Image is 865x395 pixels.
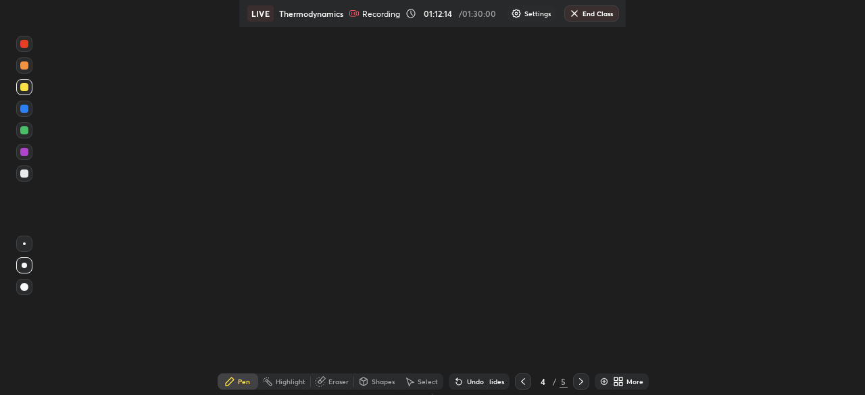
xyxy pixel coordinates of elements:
p: Thermodynamics [279,8,343,19]
img: class-settings-icons [511,8,522,19]
p: Recording [362,9,400,19]
div: 5 [560,375,568,388]
button: End Class [564,5,619,22]
div: / [553,377,557,386]
div: Undo [467,378,484,385]
p: LIVE [251,8,270,19]
div: Pen [238,378,250,385]
img: end-class-cross [569,8,580,19]
div: Eraser [328,378,349,385]
div: More [626,378,643,385]
img: add-slide-button [599,376,610,387]
div: Highlight [276,378,305,385]
div: 4 [537,377,550,386]
div: Slides [485,378,504,385]
div: Shapes [372,378,395,385]
img: recording.375f2c34.svg [349,8,360,19]
p: Settings [524,10,551,17]
div: Select [418,378,438,385]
